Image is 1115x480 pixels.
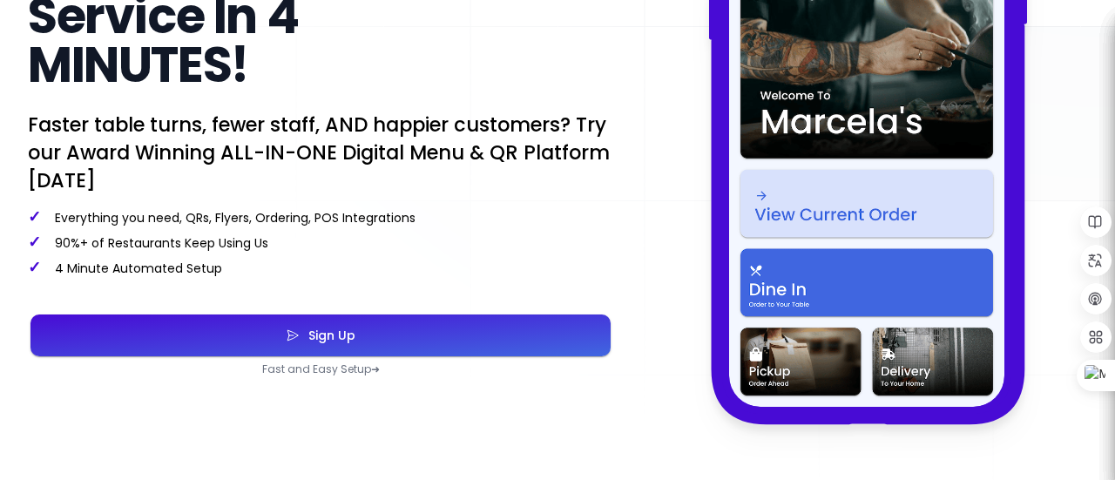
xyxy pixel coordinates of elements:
p: Faster table turns, fewer staff, AND happier customers? Try our Award Winning ALL-IN-ONE Digital ... [28,111,613,194]
button: Sign Up [30,314,611,356]
p: Fast and Easy Setup ➜ [28,362,613,376]
p: Everything you need, QRs, Flyers, Ordering, POS Integrations [28,208,613,226]
p: 90%+ of Restaurants Keep Using Us [28,233,613,252]
div: Sign Up [300,329,355,341]
p: 4 Minute Automated Setup [28,259,613,277]
span: ✓ [28,256,41,278]
span: ✓ [28,231,41,253]
span: ✓ [28,206,41,227]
